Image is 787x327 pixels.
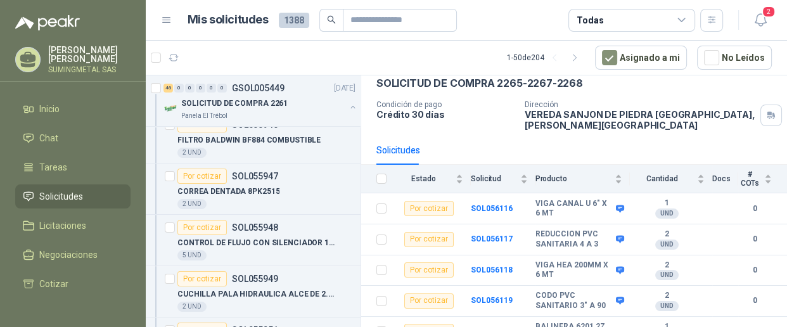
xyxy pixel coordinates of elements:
[630,174,695,183] span: Cantidad
[15,97,131,121] a: Inicio
[738,295,772,307] b: 0
[471,266,513,274] a: SOL056118
[630,291,705,301] b: 2
[207,84,216,93] div: 0
[232,172,278,181] p: SOL055947
[177,302,207,312] div: 2 UND
[738,264,772,276] b: 0
[232,84,285,93] p: GSOL005449
[404,232,454,247] div: Por cotizar
[697,46,772,70] button: No Leídos
[279,13,309,28] span: 1388
[177,288,335,300] p: CUCHILLA PALA HIDRAULICA ALCE DE 2.50MT
[196,84,205,93] div: 0
[232,274,278,283] p: SOL055949
[655,301,679,311] div: UND
[471,204,513,213] a: SOL056116
[471,174,517,183] span: Solicitud
[655,208,679,219] div: UND
[535,260,613,280] b: VIGA HEA 200MM X 6 MT
[630,165,713,193] th: Cantidad
[749,9,772,32] button: 2
[15,214,131,238] a: Licitaciones
[39,189,83,203] span: Solicitudes
[181,98,288,110] p: SOLICITUD DE COMPRA 2261
[48,66,131,74] p: SUMINGMETAL SAS
[376,143,420,157] div: Solicitudes
[630,260,705,271] b: 2
[738,165,787,193] th: # COTs
[535,165,630,193] th: Producto
[535,291,613,311] b: CODO PVC SANITARIO 3" A 90
[177,237,335,249] p: CONTROL DE FLUJO CON SILENCIADOR 1/4
[394,165,471,193] th: Estado
[535,199,613,219] b: VIGA CANAL U 6" X 6 MT
[181,111,227,121] p: Panela El Trébol
[163,80,358,121] a: 46 0 0 0 0 0 GSOL005449[DATE] Company LogoSOLICITUD DE COMPRA 2261Panela El Trébol
[394,174,453,183] span: Estado
[471,296,513,305] a: SOL056119
[146,112,361,163] a: Por cotizarSOL055946FILTRO BALDWIN BF884 COMBUSTIBLE2 UND
[39,248,98,262] span: Negociaciones
[188,11,269,29] h1: Mis solicitudes
[376,100,515,109] p: Condición de pago
[630,229,705,240] b: 2
[163,101,179,116] img: Company Logo
[39,277,68,291] span: Cotizar
[39,102,60,116] span: Inicio
[471,165,535,193] th: Solicitud
[404,201,454,216] div: Por cotizar
[712,165,738,193] th: Docs
[525,109,755,131] p: VEREDA SANJON DE PIEDRA [GEOGRAPHIC_DATA] , [PERSON_NAME][GEOGRAPHIC_DATA]
[185,84,195,93] div: 0
[738,170,762,188] span: # COTs
[507,48,585,68] div: 1 - 50 de 204
[327,15,336,24] span: search
[595,46,687,70] button: Asignado a mi
[177,134,321,146] p: FILTRO BALDWIN BF884 COMBUSTIBLE
[177,250,207,260] div: 5 UND
[15,243,131,267] a: Negociaciones
[334,82,355,94] p: [DATE]
[177,169,227,184] div: Por cotizar
[738,203,772,215] b: 0
[376,77,583,90] p: SOLICITUD DE COMPRA 2265-2267-2268
[163,84,173,93] div: 46
[177,199,207,209] div: 2 UND
[376,109,515,120] p: Crédito 30 días
[535,229,613,249] b: REDUCCION PVC SANITARIA 4 A 3
[15,184,131,208] a: Solicitudes
[177,271,227,286] div: Por cotizar
[471,234,513,243] a: SOL056117
[15,126,131,150] a: Chat
[404,293,454,309] div: Por cotizar
[177,220,227,235] div: Por cotizar
[15,272,131,296] a: Cotizar
[48,46,131,63] p: [PERSON_NAME] [PERSON_NAME]
[39,219,86,233] span: Licitaciones
[217,84,227,93] div: 0
[577,13,603,27] div: Todas
[146,266,361,317] a: Por cotizarSOL055949CUCHILLA PALA HIDRAULICA ALCE DE 2.50MT2 UND
[232,120,278,129] p: SOL055946
[655,270,679,280] div: UND
[535,174,612,183] span: Producto
[655,240,679,250] div: UND
[738,233,772,245] b: 0
[762,6,776,18] span: 2
[177,148,207,158] div: 2 UND
[146,215,361,266] a: Por cotizarSOL055948CONTROL DE FLUJO CON SILENCIADOR 1/45 UND
[630,198,705,208] b: 1
[39,131,58,145] span: Chat
[404,262,454,278] div: Por cotizar
[177,186,279,198] p: CORREA DENTADA 8PK2515
[146,163,361,215] a: Por cotizarSOL055947CORREA DENTADA 8PK25152 UND
[525,100,755,109] p: Dirección
[15,15,80,30] img: Logo peakr
[174,84,184,93] div: 0
[15,155,131,179] a: Tareas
